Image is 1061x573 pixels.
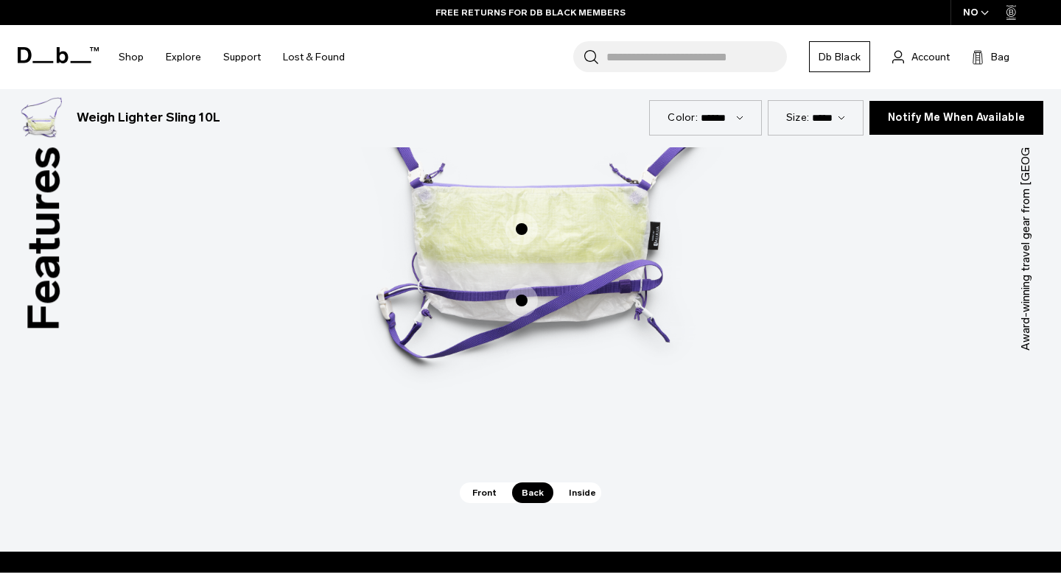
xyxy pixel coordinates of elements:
label: Size: [786,110,809,125]
button: Bag [972,48,1009,66]
a: Db Black [809,41,870,72]
a: Lost & Found [283,31,345,83]
a: Support [223,31,261,83]
button: Notify Me When Available [869,101,1043,135]
span: Back [512,482,553,503]
span: Bag [991,49,1009,65]
nav: Main Navigation [108,25,356,89]
a: Shop [119,31,144,83]
a: FREE RETURNS FOR DB BLACK MEMBERS [435,6,626,19]
span: Inside [559,482,606,503]
h3: Features [10,146,78,331]
a: Explore [166,31,201,83]
span: Account [911,49,950,65]
span: Notify Me When Available [888,111,1025,124]
img: Weigh_Lighter_Sling_10L_1.png [18,94,65,141]
span: Front [463,482,506,503]
a: Account [892,48,950,66]
label: Color: [668,110,698,125]
h3: Weigh Lighter Sling 10L [77,108,220,127]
